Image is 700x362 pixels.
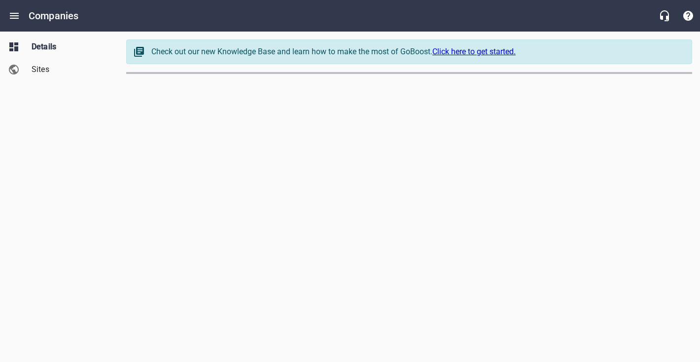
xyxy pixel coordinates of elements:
[432,47,516,56] a: Click here to get started.
[2,4,26,28] button: Open drawer
[676,4,700,28] button: Support Portal
[29,8,78,24] h6: Companies
[151,46,682,58] div: Check out our new Knowledge Base and learn how to make the most of GoBoost.
[32,64,106,75] span: Sites
[653,4,676,28] button: Live Chat
[32,41,106,53] span: Details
